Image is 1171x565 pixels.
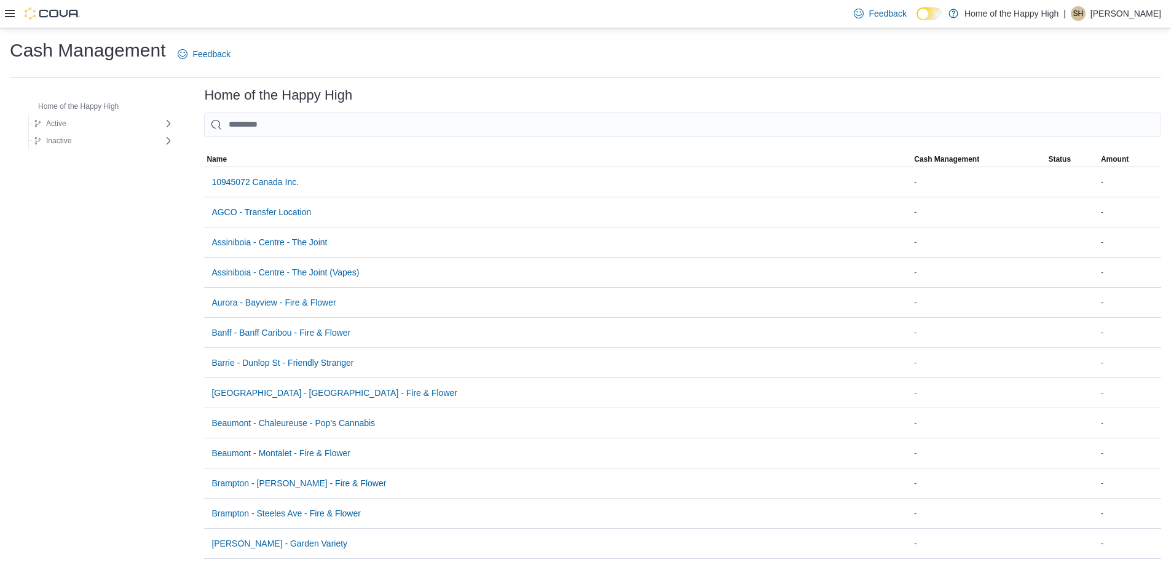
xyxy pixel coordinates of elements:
a: Feedback [849,1,911,26]
button: Brampton - [PERSON_NAME] - Fire & Flower [207,471,391,496]
span: Status [1048,154,1071,164]
span: Feedback [192,48,230,60]
button: 10945072 Canada Inc. [207,170,304,194]
div: - [912,385,1046,400]
a: Feedback [173,42,235,66]
span: Brampton - Steeles Ave - Fire & Flower [211,507,361,520]
span: Home of the Happy High [38,101,119,111]
p: Home of the Happy High [964,6,1059,21]
span: Banff - Banff Caribou - Fire & Flower [211,326,350,339]
span: SH [1073,6,1084,21]
button: Active [29,116,71,131]
span: Beaumont - Montalet - Fire & Flower [211,447,350,459]
button: Aurora - Bayview - Fire & Flower [207,290,341,315]
button: Banff - Banff Caribou - Fire & Flower [207,320,355,345]
div: - [912,446,1046,460]
button: Status [1046,152,1098,167]
span: Brampton - [PERSON_NAME] - Fire & Flower [211,477,386,489]
button: Inactive [29,133,76,148]
div: - [912,355,1046,370]
span: Feedback [869,7,906,20]
button: Assiniboia - Centre - The Joint [207,230,332,255]
div: - [1098,536,1161,551]
button: Amount [1098,152,1161,167]
button: AGCO - Transfer Location [207,200,316,224]
button: Barrie - Dunlop St - Friendly Stranger [207,350,358,375]
div: - [1098,205,1161,219]
span: Active [46,119,66,128]
input: This is a search bar. As you type, the results lower in the page will automatically filter. [204,113,1161,137]
span: 10945072 Canada Inc. [211,176,299,188]
div: - [1098,355,1161,370]
div: - [1098,235,1161,250]
span: Amount [1101,154,1129,164]
div: - [1098,325,1161,340]
span: [GEOGRAPHIC_DATA] - [GEOGRAPHIC_DATA] - Fire & Flower [211,387,457,399]
div: - [912,416,1046,430]
span: Cash Management [914,154,979,164]
span: Barrie - Dunlop St - Friendly Stranger [211,357,353,369]
img: Cova [25,7,80,20]
div: - [1098,446,1161,460]
span: Aurora - Bayview - Fire & Flower [211,296,336,309]
button: Brampton - Steeles Ave - Fire & Flower [207,501,366,526]
input: Dark Mode [917,7,942,20]
button: Home of the Happy High [21,99,124,114]
div: - [1098,295,1161,310]
span: Name [207,154,227,164]
div: - [912,295,1046,310]
div: - [912,175,1046,189]
span: AGCO - Transfer Location [211,206,311,218]
button: [GEOGRAPHIC_DATA] - [GEOGRAPHIC_DATA] - Fire & Flower [207,381,462,405]
h1: Cash Management [10,38,165,63]
div: - [1098,416,1161,430]
div: - [1098,506,1161,521]
button: [PERSON_NAME] - Garden Variety [207,531,352,556]
div: - [912,265,1046,280]
span: [PERSON_NAME] - Garden Variety [211,537,347,550]
div: - [912,325,1046,340]
div: - [1098,265,1161,280]
div: - [1098,175,1161,189]
div: - [912,506,1046,521]
div: - [1098,385,1161,400]
div: - [1098,476,1161,491]
span: Inactive [46,136,71,146]
span: Beaumont - Chaleureuse - Pop's Cannabis [211,417,375,429]
button: Name [204,152,912,167]
div: - [912,205,1046,219]
div: - [912,536,1046,551]
div: - [912,476,1046,491]
p: | [1063,6,1066,21]
button: Cash Management [912,152,1046,167]
button: Assiniboia - Centre - The Joint (Vapes) [207,260,364,285]
button: Beaumont - Chaleureuse - Pop's Cannabis [207,411,380,435]
div: Spencer Harrison [1071,6,1086,21]
div: - [912,235,1046,250]
button: Beaumont - Montalet - Fire & Flower [207,441,355,465]
h3: Home of the Happy High [204,88,352,103]
span: Assiniboia - Centre - The Joint (Vapes) [211,266,359,279]
p: [PERSON_NAME] [1090,6,1161,21]
span: Assiniboia - Centre - The Joint [211,236,327,248]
